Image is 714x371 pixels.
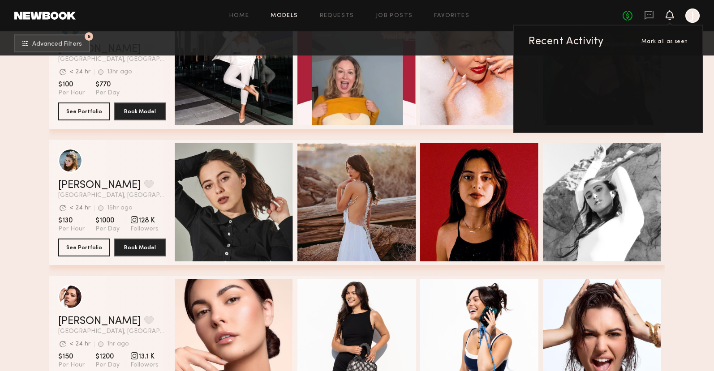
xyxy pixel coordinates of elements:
span: $150 [58,352,85,361]
a: [PERSON_NAME] [58,316,141,327]
span: $1200 [95,352,120,361]
span: $130 [58,216,85,225]
span: Per Hour [58,361,85,369]
span: $100 [58,80,85,89]
span: [GEOGRAPHIC_DATA], [GEOGRAPHIC_DATA] [58,56,166,63]
a: Job Posts [376,13,413,19]
span: Followers [130,225,159,233]
div: 1hr ago [107,341,129,347]
div: 13hr ago [107,69,132,75]
button: Book Model [114,102,166,120]
span: Per Day [95,361,120,369]
button: See Portfolio [58,239,110,256]
span: Followers [130,361,159,369]
div: < 24 hr [69,341,90,347]
a: Home [229,13,249,19]
span: Mark all as seen [641,39,688,44]
span: 13.1 K [130,352,159,361]
span: $1000 [95,216,120,225]
div: Recent Activity [529,36,604,47]
span: Per Hour [58,225,85,233]
a: J [685,9,700,23]
span: Per Day [95,225,120,233]
a: [PERSON_NAME] [58,180,141,191]
span: $770 [95,80,120,89]
span: Per Hour [58,89,85,97]
button: See Portfolio [58,102,110,120]
span: [GEOGRAPHIC_DATA], [GEOGRAPHIC_DATA] [58,192,166,199]
a: Models [271,13,298,19]
span: Per Day [95,89,120,97]
div: < 24 hr [69,205,90,211]
span: 128 K [130,216,159,225]
span: 5 [88,34,90,38]
div: < 24 hr [69,69,90,75]
a: Favorites [434,13,469,19]
a: Requests [320,13,354,19]
div: 15hr ago [107,205,133,211]
span: Advanced Filters [32,41,82,47]
button: 5Advanced Filters [14,34,90,52]
button: Book Model [114,239,166,256]
span: [GEOGRAPHIC_DATA], [GEOGRAPHIC_DATA] [58,328,166,335]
